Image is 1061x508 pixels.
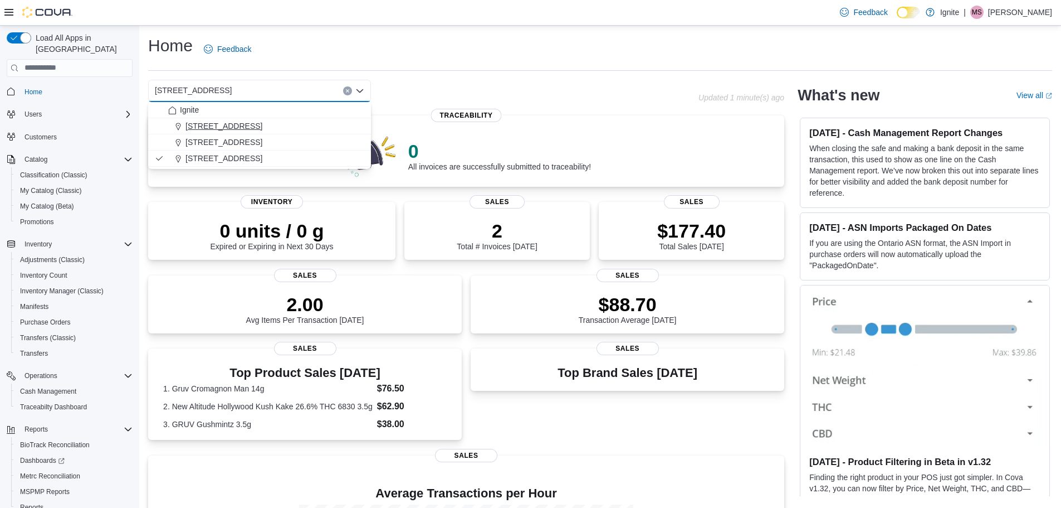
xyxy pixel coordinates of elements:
button: [STREET_ADDRESS] [148,151,371,167]
span: Dashboards [16,454,133,467]
div: Expired or Expiring in Next 30 Days [211,220,334,251]
div: Total # Invoices [DATE] [457,220,537,251]
button: Inventory [20,238,56,251]
a: Classification (Classic) [16,168,92,182]
span: Sales [664,195,720,209]
span: Sales [596,342,659,355]
span: Feedback [853,7,887,18]
span: Transfers (Classic) [16,331,133,345]
span: MSPMP Reports [20,487,70,496]
p: If you are using the Ontario ASN format, the ASN Import in purchase orders will now automatically... [809,238,1040,271]
div: All invoices are successfully submitted to traceability! [408,140,591,171]
button: Customers [2,129,137,145]
button: Purchase Orders [11,315,137,330]
p: [PERSON_NAME] [988,6,1052,19]
a: Customers [20,130,61,144]
button: My Catalog (Classic) [11,183,137,199]
span: Customers [20,130,133,144]
img: Cova [22,7,72,18]
span: My Catalog (Beta) [16,200,133,213]
span: [STREET_ADDRESS] [155,84,232,97]
button: Transfers (Classic) [11,330,137,346]
a: Transfers [16,347,52,360]
span: Manifests [20,302,48,311]
span: Sales [274,269,336,282]
span: Traceabilty Dashboard [20,403,87,412]
span: Sales [596,269,659,282]
a: Inventory Manager (Classic) [16,284,108,298]
span: BioTrack Reconciliation [20,441,90,449]
button: Metrc Reconciliation [11,468,137,484]
a: My Catalog (Classic) [16,184,86,197]
span: Cash Management [20,387,76,396]
span: Dashboards [20,456,65,465]
span: BioTrack Reconciliation [16,438,133,452]
button: Promotions [11,214,137,230]
h4: Average Transactions per Hour [157,487,775,500]
button: Inventory [2,236,137,252]
span: Load All Apps in [GEOGRAPHIC_DATA] [31,32,133,55]
button: MSPMP Reports [11,484,137,500]
a: View allExternal link [1016,91,1052,100]
a: Traceabilty Dashboard [16,400,91,414]
span: Inventory Manager (Classic) [16,284,133,298]
p: | [964,6,966,19]
span: Promotions [16,215,133,229]
a: Purchase Orders [16,316,75,329]
span: Users [20,108,133,121]
p: When closing the safe and making a bank deposit in the same transaction, this used to show as one... [809,143,1040,199]
span: Promotions [20,217,54,226]
button: Clear input [343,86,352,95]
span: Traceabilty Dashboard [16,400,133,414]
a: MSPMP Reports [16,485,74,499]
span: Transfers [20,349,48,358]
span: Manifests [16,300,133,313]
dt: 2. New Altitude Hollywood Kush Kake 26.6% THC 6830 3.5g [163,401,373,412]
span: MSPMP Reports [16,485,133,499]
button: Operations [2,368,137,384]
button: Ignite [148,102,371,118]
h3: [DATE] - ASN Imports Packaged On Dates [809,222,1040,233]
span: Transfers (Classic) [20,333,76,342]
a: Adjustments (Classic) [16,253,89,267]
button: Inventory Count [11,268,137,283]
button: Operations [20,369,62,383]
p: 0 units / 0 g [211,220,334,242]
p: Ignite [940,6,959,19]
span: Home [25,88,42,96]
span: Inventory Count [16,269,133,282]
button: [STREET_ADDRESS] [148,134,371,151]
h2: What's new [798,86,879,104]
svg: External link [1045,93,1052,99]
span: Metrc Reconciliation [20,472,80,481]
span: Customers [25,133,57,142]
a: Metrc Reconciliation [16,470,85,483]
span: My Catalog (Beta) [20,202,74,211]
a: My Catalog (Beta) [16,200,79,213]
span: Reports [20,423,133,436]
p: $88.70 [579,293,677,316]
button: Catalog [2,152,137,167]
p: 2.00 [246,293,364,316]
button: Adjustments (Classic) [11,252,137,268]
p: 2 [457,220,537,242]
span: Operations [20,369,133,383]
button: Users [20,108,46,121]
button: Close list of options [355,86,364,95]
span: Metrc Reconciliation [16,470,133,483]
div: Avg Items Per Transaction [DATE] [246,293,364,325]
span: Classification (Classic) [16,168,133,182]
button: Manifests [11,299,137,315]
a: Dashboards [11,453,137,468]
span: Operations [25,371,57,380]
dt: 3. GRUV Gushmintz 3.5g [163,419,373,430]
span: Purchase Orders [20,318,71,327]
a: BioTrack Reconciliation [16,438,94,452]
a: Feedback [199,38,256,60]
span: Inventory [25,240,52,249]
span: Transfers [16,347,133,360]
a: Home [20,85,47,99]
span: Sales [470,195,525,209]
div: Choose from the following options [148,102,371,167]
span: Inventory Manager (Classic) [20,287,104,296]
